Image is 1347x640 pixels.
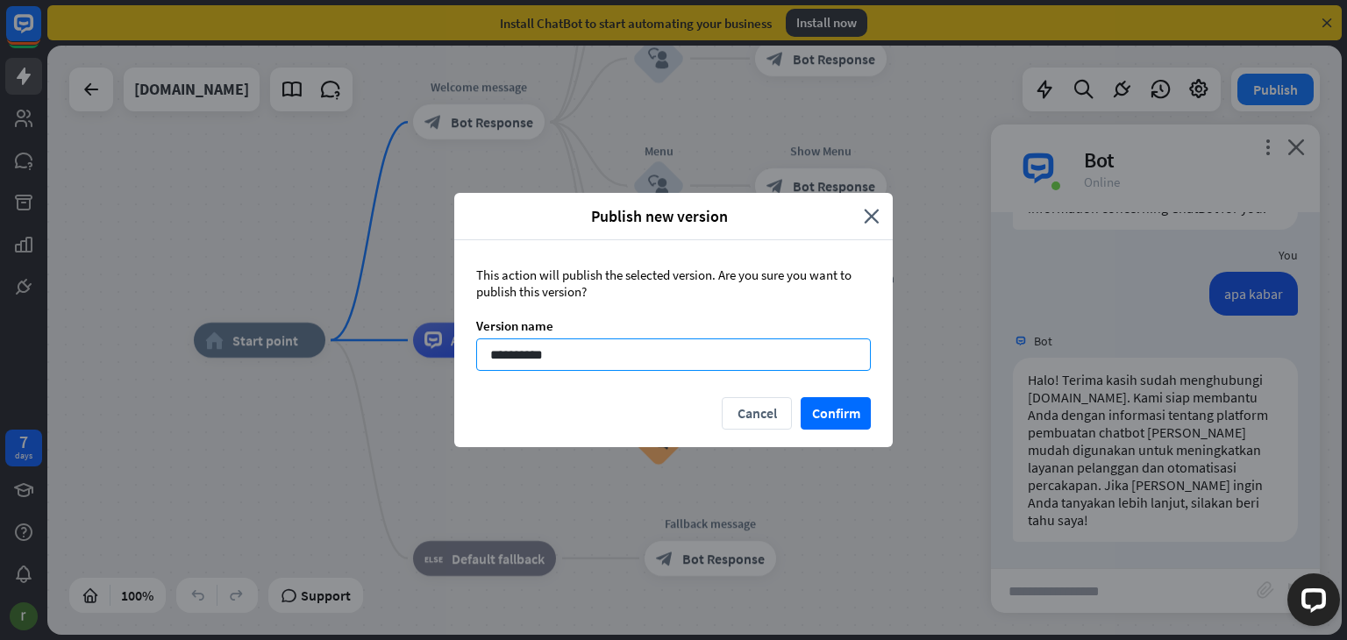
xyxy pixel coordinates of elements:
div: Version name [476,317,871,334]
button: Cancel [722,397,792,430]
span: Publish new version [467,206,851,226]
iframe: LiveChat chat widget [1273,566,1347,640]
div: This action will publish the selected version. Are you sure you want to publish this version? [476,267,871,300]
button: Confirm [801,397,871,430]
i: close [864,206,880,226]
